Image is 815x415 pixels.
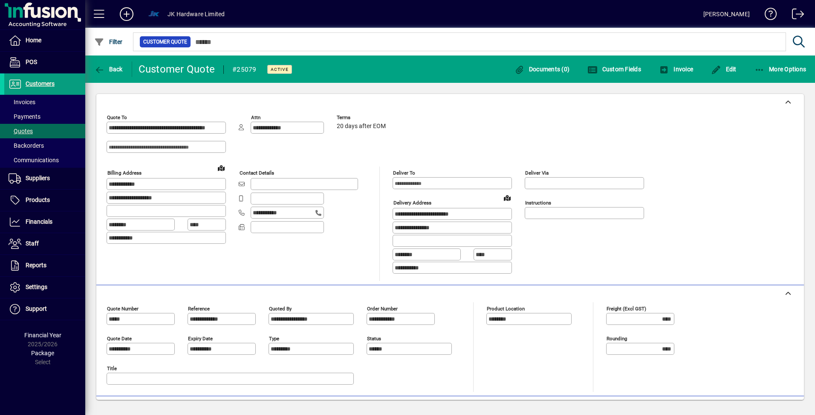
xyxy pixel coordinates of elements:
span: Suppliers [26,175,50,181]
a: Backorders [4,138,85,153]
a: Reports [4,255,85,276]
button: Invoice [657,61,695,77]
span: Back [94,66,123,73]
span: 20 days after EOM [337,123,386,130]
span: Financial Year [24,332,61,339]
a: Settings [4,277,85,298]
mat-label: Title [107,365,117,371]
a: Logout [786,2,804,29]
button: Documents (0) [512,61,572,77]
button: Custom Fields [585,61,643,77]
span: Home [26,37,41,44]
button: Add [113,6,140,22]
mat-label: Status [367,335,381,341]
mat-label: Deliver To [393,170,415,176]
span: More Options [754,66,806,73]
a: View on map [214,161,228,175]
button: Edit [709,61,739,77]
span: Invoices [9,99,35,105]
span: Support [26,305,47,312]
mat-label: Instructions [525,200,551,206]
a: Invoices [4,95,85,109]
app-page-header-button: Back [85,61,132,77]
mat-label: Product location [487,305,525,311]
button: Profile [140,6,168,22]
mat-label: Quote number [107,305,139,311]
span: Active [271,67,289,72]
mat-label: Expiry date [188,335,213,341]
button: Filter [92,34,125,50]
a: Knowledge Base [758,2,777,29]
span: Custom Fields [587,66,641,73]
a: Suppliers [4,168,85,189]
a: POS [4,52,85,73]
a: Payments [4,109,85,124]
span: Products [26,196,50,203]
div: Customer Quote [139,62,215,76]
span: Reports [26,262,46,269]
a: Home [4,30,85,51]
span: Customer Quote [143,38,187,46]
a: Financials [4,211,85,233]
a: View on map [500,191,514,205]
a: Products [4,190,85,211]
span: POS [26,58,37,65]
a: Staff [4,233,85,254]
mat-label: Order number [367,305,398,311]
mat-label: Reference [188,305,210,311]
span: Documents (0) [514,66,569,73]
span: Customers [26,80,55,87]
mat-label: Quoted by [269,305,292,311]
div: #25079 [232,63,257,76]
mat-label: Deliver via [525,170,549,176]
a: Support [4,298,85,320]
button: Back [92,61,125,77]
mat-label: Quote date [107,335,132,341]
span: Staff [26,240,39,247]
div: [PERSON_NAME] [703,7,750,21]
span: Backorders [9,142,44,149]
span: Filter [94,38,123,45]
span: Terms [337,115,388,120]
a: Communications [4,153,85,167]
a: Quotes [4,124,85,138]
span: Payments [9,113,40,120]
span: Communications [9,157,59,164]
mat-label: Type [269,335,279,341]
mat-label: Attn [251,114,260,120]
span: Settings [26,283,47,290]
mat-label: Quote To [107,114,127,120]
button: More Options [752,61,809,77]
div: JK Hardware Limited [168,7,225,21]
span: Package [31,350,54,357]
span: Edit [711,66,737,73]
span: Invoice [659,66,693,73]
span: Quotes [9,128,33,134]
mat-label: Rounding [607,335,627,341]
span: Financials [26,218,52,225]
mat-label: Freight (excl GST) [607,305,646,311]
